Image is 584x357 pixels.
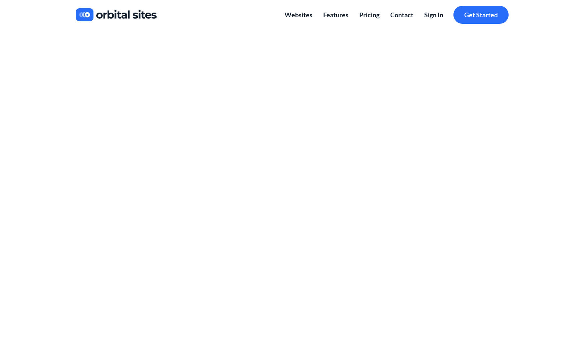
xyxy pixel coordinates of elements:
[285,11,312,19] span: Websites
[453,6,509,24] a: Get Started
[390,11,413,19] span: Contact
[359,11,379,19] span: Pricing
[323,11,348,19] span: Features
[419,6,449,24] a: Sign In
[385,6,419,24] a: Contact
[279,6,318,24] a: Websites
[424,11,443,19] span: Sign In
[354,6,385,24] a: Pricing
[76,5,157,24] img: a830013a-b469-4526-b329-771b379920ab.jpg
[318,6,354,24] a: Features
[464,11,498,19] span: Get Started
